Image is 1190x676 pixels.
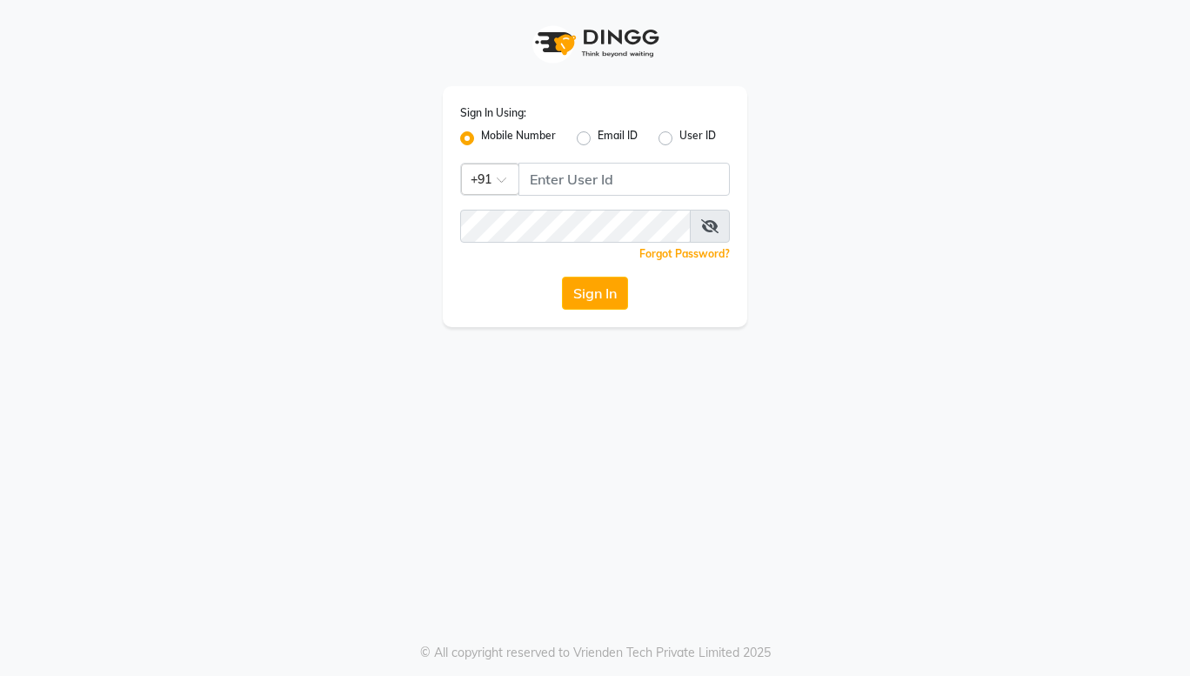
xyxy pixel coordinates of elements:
input: Username [518,163,730,196]
label: Sign In Using: [460,105,526,121]
img: logo1.svg [525,17,665,69]
a: Forgot Password? [639,247,730,260]
input: Username [460,210,691,243]
label: Mobile Number [481,128,556,149]
label: Email ID [598,128,638,149]
button: Sign In [562,277,628,310]
label: User ID [679,128,716,149]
